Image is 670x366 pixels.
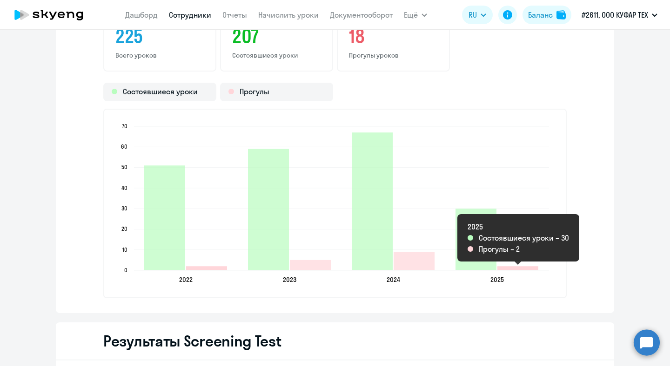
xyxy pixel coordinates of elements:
[115,25,204,47] h3: 225
[121,163,127,170] text: 50
[258,10,319,20] a: Начислить уроки
[352,132,393,270] path: 2024-11-06T21:00:00.000Z Состоявшиеся уроки 67
[124,267,127,274] text: 0
[528,9,553,20] div: Баланс
[469,9,477,20] span: RU
[169,10,211,20] a: Сотрудники
[394,252,435,270] path: 2024-11-06T21:00:00.000Z Прогулы 9
[121,143,127,150] text: 60
[387,275,400,284] text: 2024
[232,25,321,47] h3: 207
[220,83,333,101] div: Прогулы
[121,225,127,232] text: 20
[125,10,158,20] a: Дашборд
[103,83,216,101] div: Состоявшиеся уроки
[179,275,193,284] text: 2022
[122,123,127,130] text: 70
[404,9,418,20] span: Ещё
[144,165,185,270] path: 2022-12-12T21:00:00.000Z Состоявшиеся уроки 51
[290,260,331,270] path: 2023-12-04T21:00:00.000Z Прогулы 5
[404,6,427,24] button: Ещё
[121,184,127,191] text: 40
[497,266,538,270] path: 2025-09-17T21:00:00.000Z Прогулы 2
[115,51,204,59] p: Всего уроков
[186,266,227,270] path: 2022-12-12T21:00:00.000Z Прогулы 2
[283,275,296,284] text: 2023
[330,10,393,20] a: Документооборот
[349,51,438,59] p: Прогулы уроков
[462,6,493,24] button: RU
[523,6,571,24] button: Балансbalance
[582,9,648,20] p: #2611, ООО КУФАР ТЕХ
[349,25,438,47] h3: 18
[456,209,496,270] path: 2025-09-17T21:00:00.000Z Состоявшиеся уроки 30
[577,4,662,26] button: #2611, ООО КУФАР ТЕХ
[490,275,504,284] text: 2025
[122,246,127,253] text: 10
[103,332,281,350] h2: Результаты Screening Test
[232,51,321,59] p: Состоявшиеся уроки
[248,149,289,270] path: 2023-12-04T21:00:00.000Z Состоявшиеся уроки 59
[121,205,127,212] text: 30
[222,10,247,20] a: Отчеты
[556,10,566,20] img: balance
